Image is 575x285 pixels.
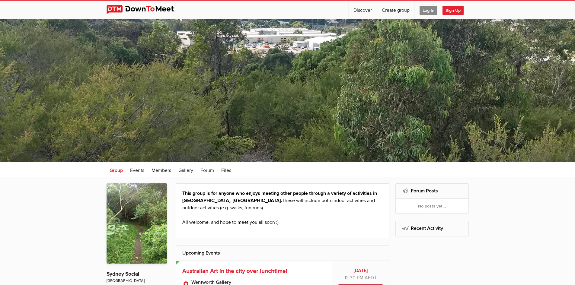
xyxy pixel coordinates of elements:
img: DownToMeet [107,5,184,14]
a: Australian Art in the city over lunchtime! [182,268,287,275]
span: Australia/Sydney [365,275,377,281]
h2: Recent Activity [402,221,462,236]
span: Files [221,167,231,173]
strong: This group is for anyone who enjoys meeting other people through a variety of activities in [GEOG... [182,190,377,204]
span: 12:30 PM [344,275,363,281]
a: Sign Up [442,1,468,19]
span: Events [130,167,144,173]
a: Create group [377,1,414,19]
span: Log In [420,6,437,15]
a: Files [218,162,234,177]
div: No posts yet... [396,199,468,213]
a: Members [149,162,174,177]
a: Forum Posts [411,188,438,194]
b: [DATE] [338,267,383,274]
p: These will include both indoor activities and outdoor activities (e.g. walks, fun runs). All welc... [182,190,383,226]
a: Events [127,162,147,177]
span: Group [110,167,123,173]
a: Discover [349,1,377,19]
a: Gallery [175,162,196,177]
span: Gallery [178,167,193,173]
img: Sydney Social [107,183,167,264]
a: Forum [197,162,217,177]
span: Sign Up [442,6,464,15]
span: Forum [200,167,214,173]
a: Group [107,162,126,177]
span: Members [152,167,171,173]
a: Log In [415,1,442,19]
h2: Upcoming Events [182,246,383,260]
